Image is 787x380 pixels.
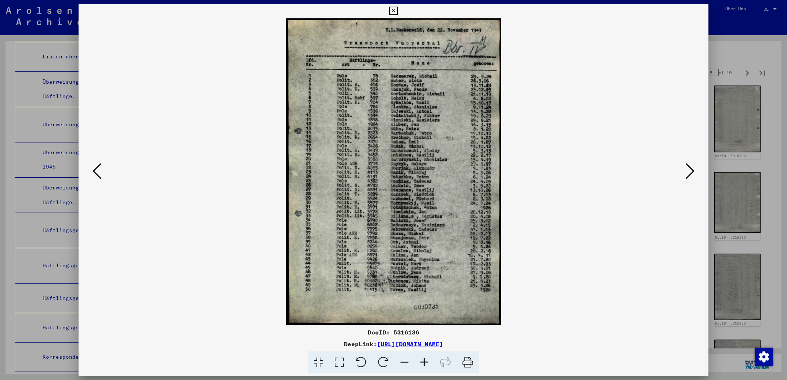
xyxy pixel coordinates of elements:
[377,340,443,348] a: [URL][DOMAIN_NAME]
[79,328,708,337] div: DocID: 5316136
[79,340,708,348] div: DeepLink:
[104,18,683,325] img: 001.jpg
[755,348,773,366] img: Zustimmung ändern
[755,348,772,365] div: Zustimmung ändern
